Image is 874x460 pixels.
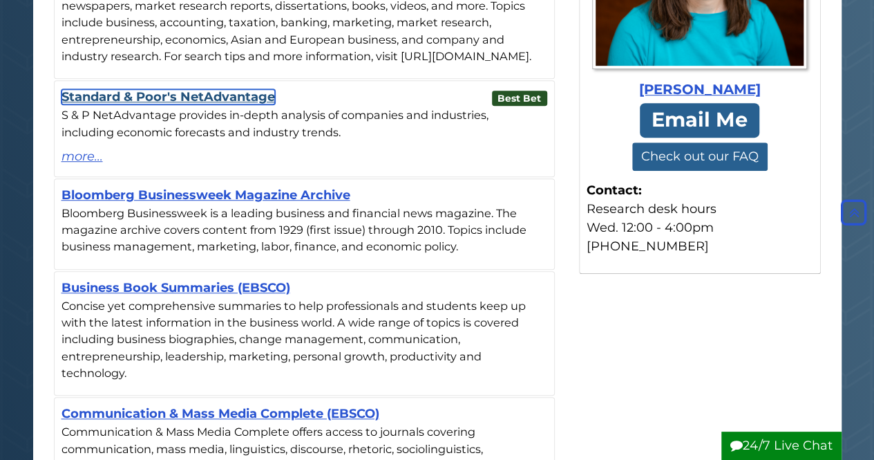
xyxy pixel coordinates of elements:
[587,237,813,256] div: [PHONE_NUMBER]
[632,142,768,171] button: Check out our FAQ
[61,280,290,295] a: Business Book Summaries (EBSCO)
[61,107,547,140] p: S & P NetAdvantage provides in-depth analysis of companies and industries, including economic for...
[61,205,547,255] p: Bloomberg Businessweek is a leading business and financial news magazine. The magazine archive co...
[61,406,379,421] a: Communication & Mass Media Complete (EBSCO)
[61,297,547,381] p: Concise yet comprehensive summaries to help professionals and students keep up with the latest in...
[61,187,350,203] a: Bloomberg Businessweek Magazine Archive
[587,181,813,200] strong: Contact:
[587,200,813,237] div: Research desk hours Wed. 12:00 - 4:00pm
[492,91,547,107] span: Best Bet
[587,80,813,100] div: [PERSON_NAME]
[61,89,275,104] a: Standard & Poor's NetAdvantage
[61,147,547,166] a: more...
[721,432,842,460] button: 24/7 Live Chat
[640,103,760,137] a: Email Me
[837,205,871,220] a: Back to Top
